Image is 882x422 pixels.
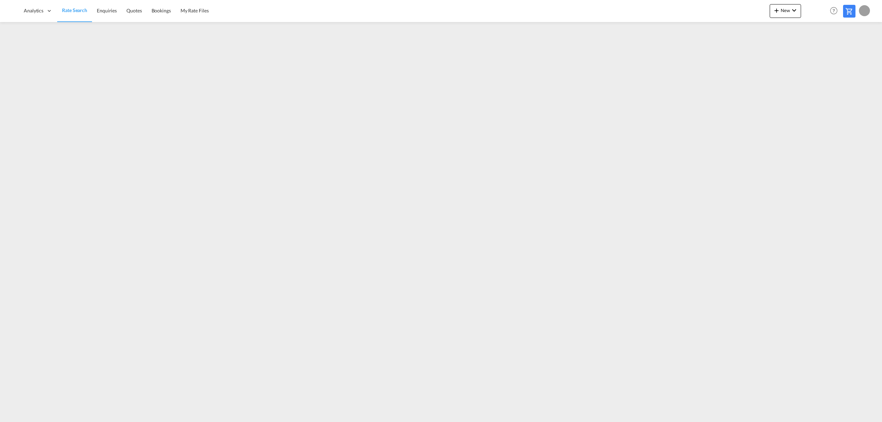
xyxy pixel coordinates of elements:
[24,7,43,14] span: Analytics
[770,4,801,18] button: icon-plus 400-fgNewicon-chevron-down
[828,5,840,17] span: Help
[772,8,798,13] span: New
[152,8,171,13] span: Bookings
[97,8,117,13] span: Enquiries
[772,6,781,14] md-icon: icon-plus 400-fg
[828,5,843,17] div: Help
[790,6,798,14] md-icon: icon-chevron-down
[181,8,209,13] span: My Rate Files
[62,7,87,13] span: Rate Search
[126,8,142,13] span: Quotes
